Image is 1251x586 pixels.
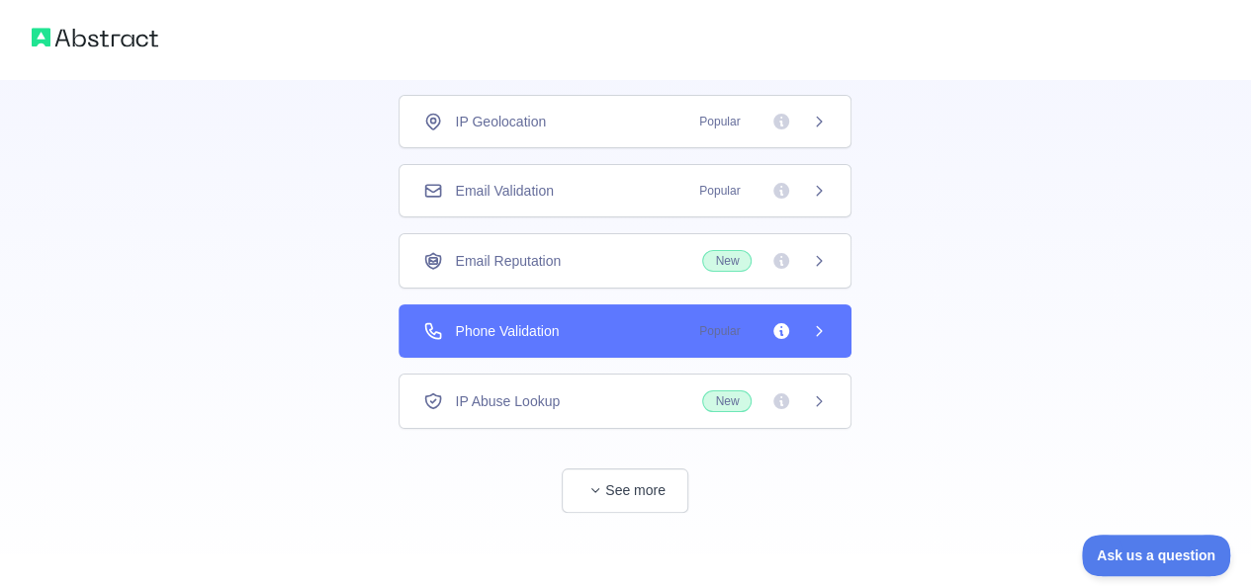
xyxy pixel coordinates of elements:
[562,468,688,513] button: See more
[455,251,561,271] span: Email Reputation
[455,112,546,131] span: IP Geolocation
[1082,535,1231,576] iframe: Toggle Customer Support
[702,390,752,412] span: New
[32,24,158,51] img: Abstract logo
[687,112,752,131] span: Popular
[702,250,752,272] span: New
[455,391,560,411] span: IP Abuse Lookup
[455,181,553,201] span: Email Validation
[455,321,559,341] span: Phone Validation
[687,181,752,201] span: Popular
[687,321,752,341] span: Popular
